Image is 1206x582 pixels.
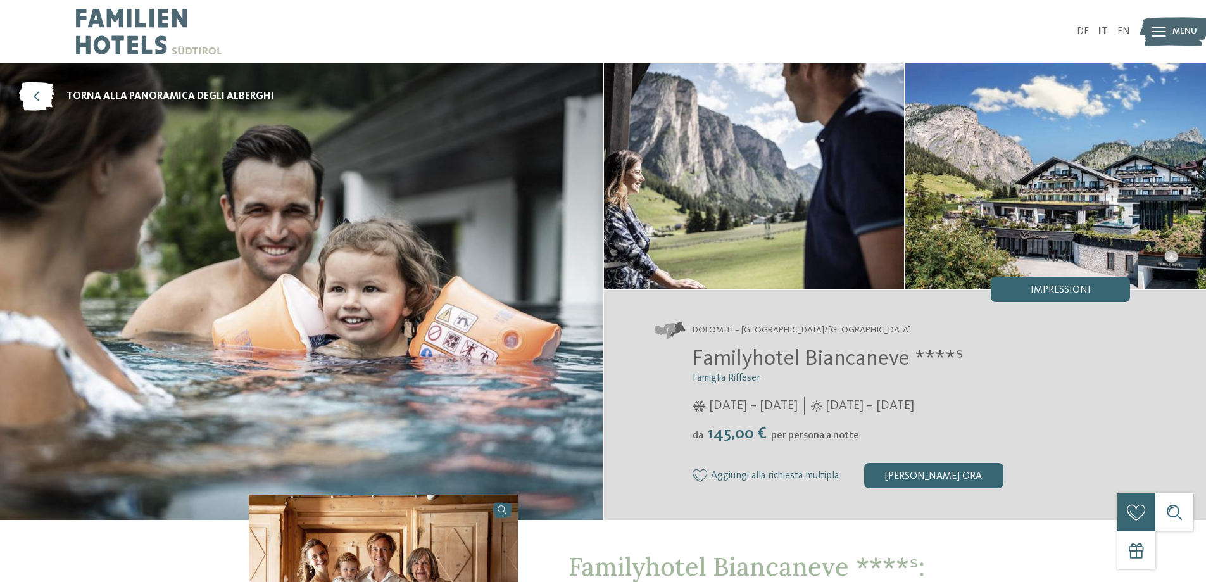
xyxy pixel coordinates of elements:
img: Il nostro family hotel a Selva: una vacanza da favola [604,63,905,289]
span: da [693,431,703,441]
div: [PERSON_NAME] ora [864,463,1003,488]
a: torna alla panoramica degli alberghi [19,82,274,111]
a: DE [1077,27,1089,37]
span: [DATE] – [DATE] [826,397,914,415]
span: 145,00 € [705,426,770,442]
span: [DATE] – [DATE] [709,397,798,415]
i: Orari d'apertura estate [811,400,822,412]
span: Menu [1172,25,1197,38]
span: Famiglia Riffeser [693,373,760,383]
span: Familyhotel Biancaneve ****ˢ [693,348,964,370]
span: torna alla panoramica degli alberghi [66,89,274,103]
a: EN [1117,27,1130,37]
span: Aggiungi alla richiesta multipla [711,471,839,482]
img: Il nostro family hotel a Selva: una vacanza da favola [905,63,1206,289]
i: Orari d'apertura inverno [693,400,706,412]
a: IT [1098,27,1108,37]
span: Impressioni [1031,285,1091,295]
span: per persona a notte [771,431,859,441]
span: Dolomiti – [GEOGRAPHIC_DATA]/[GEOGRAPHIC_DATA] [693,324,911,337]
